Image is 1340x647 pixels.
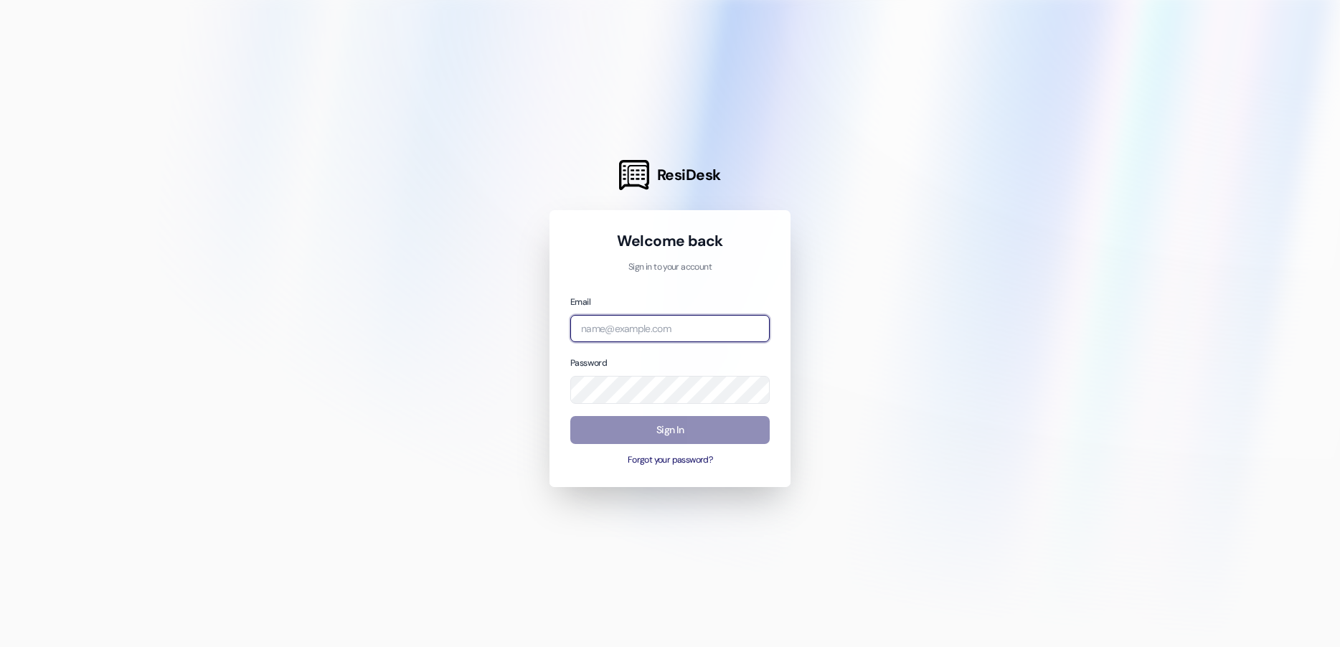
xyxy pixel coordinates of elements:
p: Sign in to your account [570,261,770,274]
button: Sign In [570,416,770,444]
input: name@example.com [570,315,770,343]
span: ResiDesk [657,165,721,185]
button: Forgot your password? [570,454,770,467]
label: Password [570,357,607,369]
label: Email [570,296,590,308]
img: ResiDesk Logo [619,160,649,190]
h1: Welcome back [570,231,770,251]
